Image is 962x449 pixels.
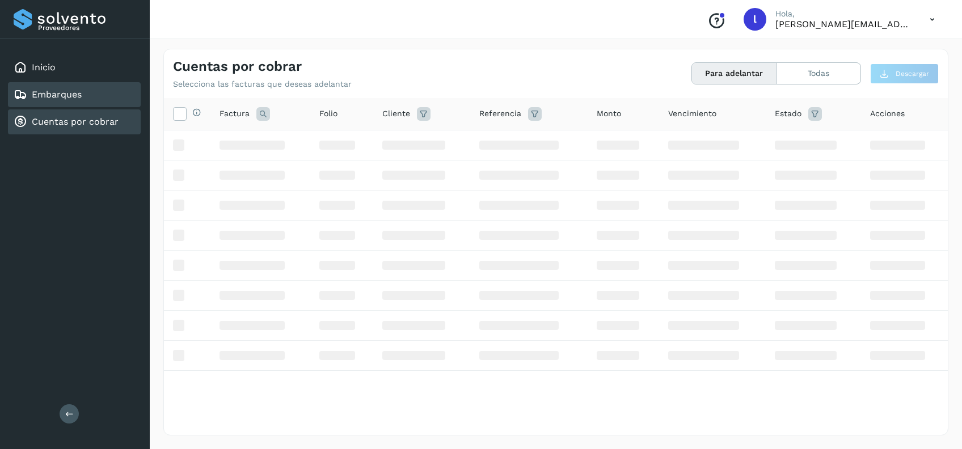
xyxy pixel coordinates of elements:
[668,108,716,120] span: Vencimiento
[382,108,410,120] span: Cliente
[173,58,302,75] h4: Cuentas por cobrar
[32,116,119,127] a: Cuentas por cobrar
[319,108,337,120] span: Folio
[32,62,56,73] a: Inicio
[896,69,929,79] span: Descargar
[775,108,801,120] span: Estado
[692,63,777,84] button: Para adelantar
[775,9,912,19] p: Hola,
[870,108,905,120] span: Acciones
[32,89,82,100] a: Embarques
[777,63,860,84] button: Todas
[597,108,621,120] span: Monto
[220,108,250,120] span: Factura
[8,109,141,134] div: Cuentas por cobrar
[870,63,939,84] button: Descargar
[479,108,521,120] span: Referencia
[8,55,141,80] div: Inicio
[38,24,136,32] p: Proveedores
[775,19,912,29] p: lorena.rojo@serviciosatc.com.mx
[173,79,352,89] p: Selecciona las facturas que deseas adelantar
[8,82,141,107] div: Embarques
